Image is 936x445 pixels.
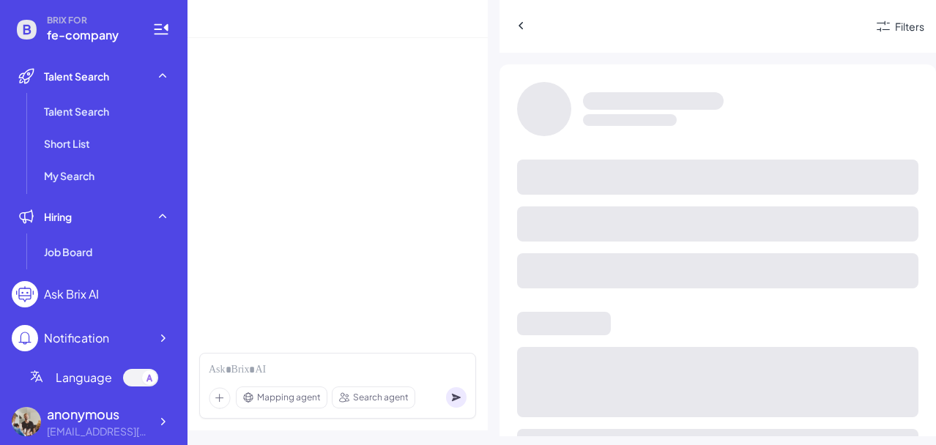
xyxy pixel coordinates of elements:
[44,69,109,83] span: Talent Search
[47,424,149,439] div: fe-test@joinbrix.com
[56,369,112,386] span: Language
[47,404,149,424] div: anonymous
[44,329,109,347] div: Notification
[44,168,94,183] span: My Search
[353,391,409,404] span: Search agent
[47,15,135,26] span: BRIX FOR
[44,209,72,224] span: Hiring
[44,285,99,303] div: Ask Brix AI
[12,407,41,436] img: 5ed69bc05bf8448c9af6ae11bb833557.webp
[44,244,92,259] span: Job Board
[895,19,924,34] div: Filters
[44,136,90,151] span: Short List
[44,104,109,119] span: Talent Search
[257,391,321,404] span: Mapping agent
[47,26,135,44] span: fe-company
